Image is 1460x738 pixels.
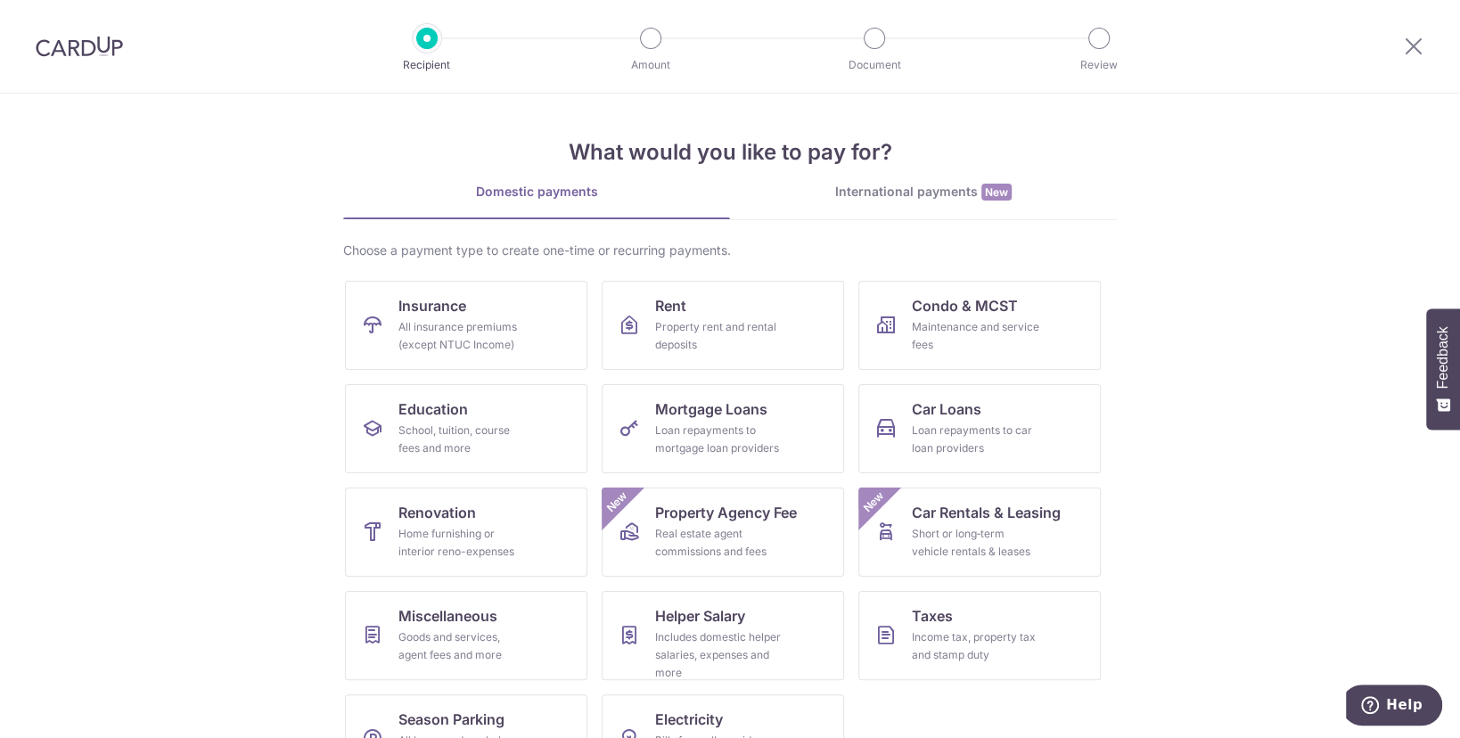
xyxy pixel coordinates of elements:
[912,295,1018,316] span: Condo & MCST
[398,605,497,627] span: Miscellaneous
[730,183,1117,201] div: International payments
[655,318,783,354] div: Property rent and rental deposits
[398,525,527,561] div: Home furnishing or interior reno-expenses
[602,281,844,370] a: RentProperty rent and rental deposits
[655,605,745,627] span: Helper Salary
[981,184,1012,201] span: New
[398,502,476,523] span: Renovation
[912,605,953,627] span: Taxes
[603,488,632,517] span: New
[398,422,527,457] div: School, tuition, course fees and more
[398,628,527,664] div: Goods and services, agent fees and more
[655,398,767,420] span: Mortgage Loans
[1435,326,1451,389] span: Feedback
[858,281,1101,370] a: Condo & MCSTMaintenance and service fees
[655,422,783,457] div: Loan repayments to mortgage loan providers
[585,56,717,74] p: Amount
[343,136,1117,168] h4: What would you like to pay for?
[859,488,889,517] span: New
[655,628,783,682] div: Includes domestic helper salaries, expenses and more
[345,591,587,680] a: MiscellaneousGoods and services, agent fees and more
[912,422,1040,457] div: Loan repayments to car loan providers
[1346,685,1442,729] iframe: Opens a widget where you can find more information
[808,56,940,74] p: Document
[602,591,844,680] a: Helper SalaryIncludes domestic helper salaries, expenses and more
[1426,308,1460,430] button: Feedback - Show survey
[398,398,468,420] span: Education
[345,281,587,370] a: InsuranceAll insurance premiums (except NTUC Income)
[602,384,844,473] a: Mortgage LoansLoan repayments to mortgage loan providers
[858,488,1101,577] a: Car Rentals & LeasingShort or long‑term vehicle rentals & leasesNew
[858,591,1101,680] a: TaxesIncome tax, property tax and stamp duty
[361,56,493,74] p: Recipient
[655,502,797,523] span: Property Agency Fee
[912,398,981,420] span: Car Loans
[398,295,466,316] span: Insurance
[345,488,587,577] a: RenovationHome furnishing or interior reno-expenses
[912,318,1040,354] div: Maintenance and service fees
[1033,56,1165,74] p: Review
[912,502,1061,523] span: Car Rentals & Leasing
[655,295,686,316] span: Rent
[36,36,123,57] img: CardUp
[912,525,1040,561] div: Short or long‑term vehicle rentals & leases
[602,488,844,577] a: Property Agency FeeReal estate agent commissions and feesNew
[655,525,783,561] div: Real estate agent commissions and fees
[655,709,723,730] span: Electricity
[345,384,587,473] a: EducationSchool, tuition, course fees and more
[398,709,504,730] span: Season Parking
[343,242,1117,259] div: Choose a payment type to create one-time or recurring payments.
[343,183,730,201] div: Domestic payments
[398,318,527,354] div: All insurance premiums (except NTUC Income)
[912,628,1040,664] div: Income tax, property tax and stamp duty
[858,384,1101,473] a: Car LoansLoan repayments to car loan providers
